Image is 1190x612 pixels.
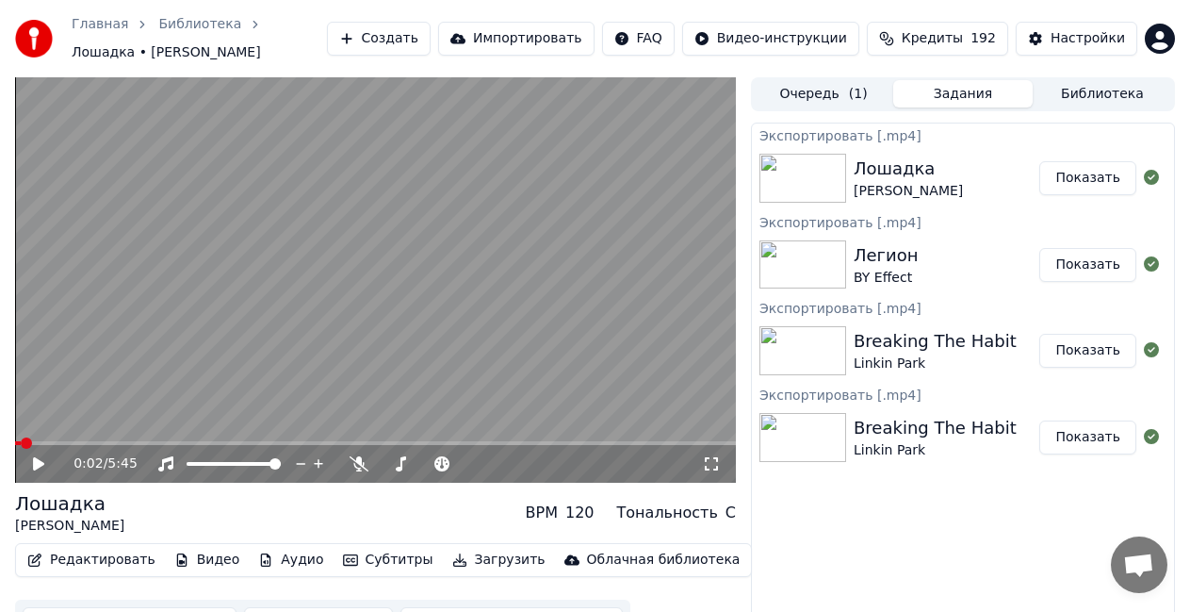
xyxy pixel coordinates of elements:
div: Легион [854,242,919,269]
div: [PERSON_NAME] [15,517,124,536]
div: Экспортировать [.mp4] [752,296,1174,319]
a: Главная [72,15,128,34]
div: / [73,455,119,473]
button: Показать [1039,334,1136,368]
a: Библиотека [158,15,241,34]
button: Импортировать [438,22,595,56]
img: youka [15,20,53,58]
div: 120 [565,502,595,524]
button: FAQ [602,22,675,56]
div: Экспортировать [.mp4] [752,383,1174,405]
button: Показать [1039,248,1136,282]
span: 192 [970,29,996,48]
div: Linkin Park [854,441,1017,460]
div: BPM [526,502,558,524]
button: Настройки [1016,22,1137,56]
span: 0:02 [73,455,103,473]
button: Субтитры [335,547,441,573]
button: Задания [893,80,1033,108]
button: Загрузить [445,547,553,573]
button: Кредиты192 [867,22,1008,56]
nav: breadcrumb [72,15,327,62]
div: Breaking The Habit [854,415,1017,441]
div: Облачная библиотека [587,551,741,570]
div: Лошадка [854,156,963,182]
div: Лошадка [15,490,124,517]
button: Видео [167,547,248,573]
div: Breaking The Habit [854,328,1017,355]
button: Аудио [251,547,331,573]
span: 5:45 [107,455,137,473]
span: Лошадка • [PERSON_NAME] [72,43,261,62]
button: Создать [327,22,431,56]
div: Экспортировать [.mp4] [752,210,1174,233]
span: Кредиты [902,29,963,48]
button: Очередь [754,80,893,108]
div: Настройки [1051,29,1125,48]
button: Показать [1039,421,1136,455]
div: [PERSON_NAME] [854,182,963,201]
button: Видео-инструкции [682,22,859,56]
div: C [725,502,736,524]
button: Редактировать [20,547,163,573]
div: Открытый чат [1111,537,1167,593]
div: Linkin Park [854,355,1017,373]
button: Библиотека [1033,80,1172,108]
span: ( 1 ) [849,85,868,104]
div: BY Effect [854,269,919,288]
div: Экспортировать [.mp4] [752,124,1174,146]
div: Тональность [617,502,718,524]
button: Показать [1039,161,1136,195]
